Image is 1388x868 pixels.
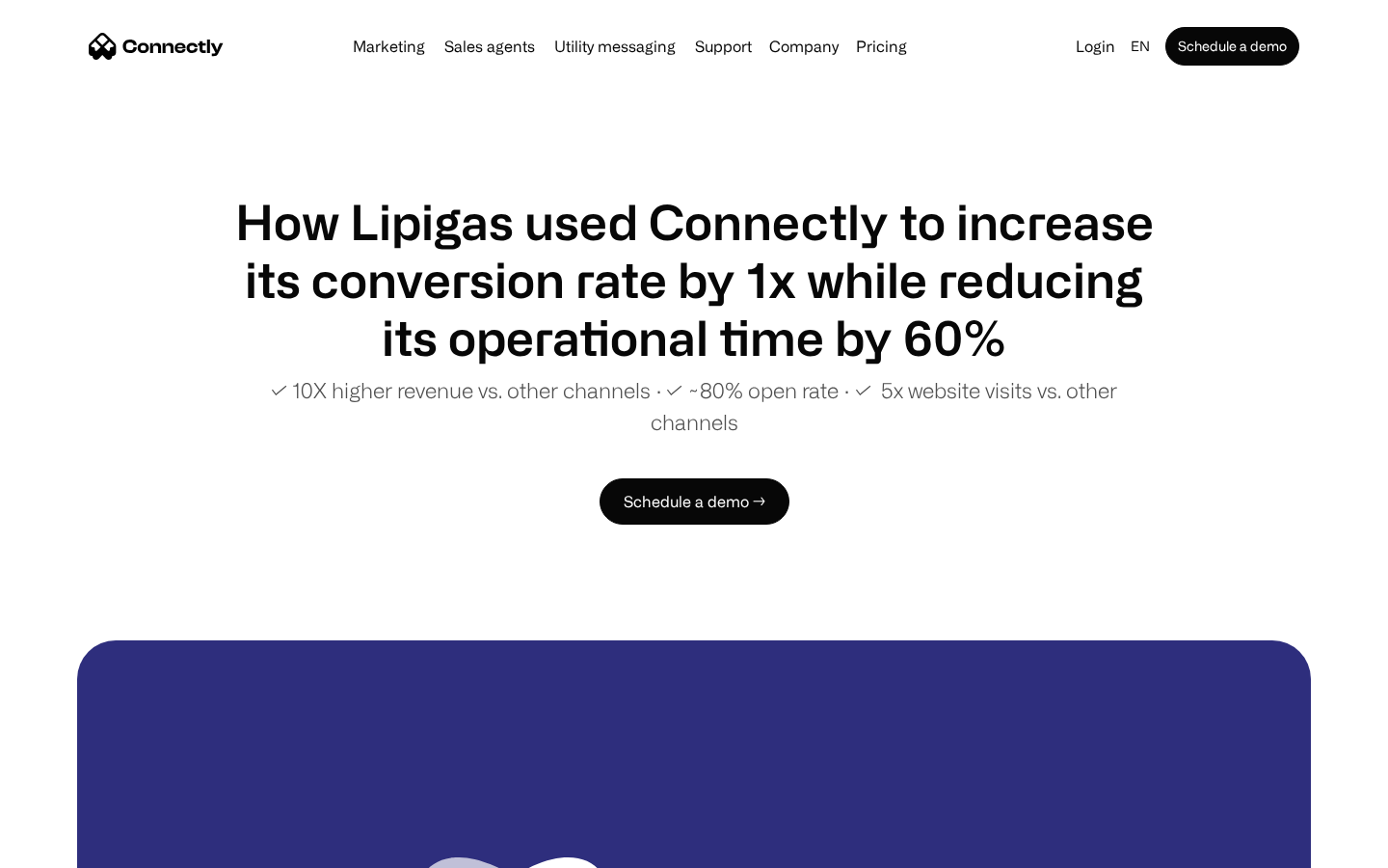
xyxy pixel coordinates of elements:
div: Company [769,33,839,60]
h1: How Lipigas used Connectly to increase its conversion rate by 1x while reducing its operational t... [231,193,1157,366]
p: ✓ 10X higher revenue vs. other channels ∙ ✓ ~80% open rate ∙ ✓ 5x website visits vs. other channels [231,374,1157,438]
ul: Language list [39,834,116,861]
a: Marketing [345,39,433,54]
a: Schedule a demo [1165,27,1299,66]
a: Pricing [848,39,915,54]
a: Support [687,39,760,54]
a: Sales agents [437,39,543,54]
a: Login [1068,33,1123,60]
a: Utility messaging [547,39,683,54]
aside: Language selected: English [19,832,116,861]
a: Schedule a demo → [600,478,789,525]
div: en [1131,33,1150,60]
